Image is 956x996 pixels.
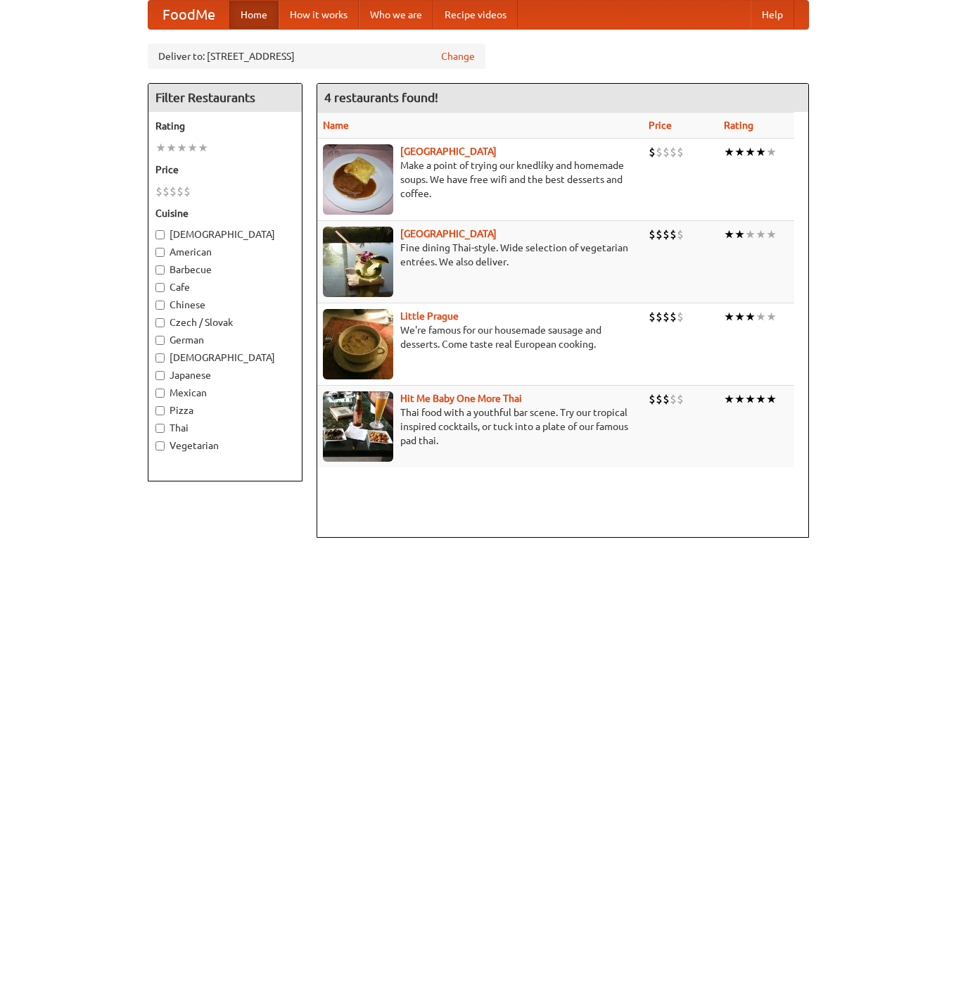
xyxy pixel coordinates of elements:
[663,309,670,324] li: $
[323,323,638,351] p: We're famous for our housemade sausage and desserts. Come taste real European cooking.
[323,144,393,215] img: czechpoint.jpg
[155,351,295,365] label: [DEMOGRAPHIC_DATA]
[766,144,777,160] li: ★
[756,144,766,160] li: ★
[323,241,638,269] p: Fine dining Thai-style. Wide selection of vegetarian entrées. We also deliver.
[359,1,433,29] a: Who we are
[148,1,229,29] a: FoodMe
[670,227,677,242] li: $
[734,144,745,160] li: ★
[745,309,756,324] li: ★
[677,391,684,407] li: $
[155,230,165,239] input: [DEMOGRAPHIC_DATA]
[400,146,497,157] a: [GEOGRAPHIC_DATA]
[724,144,734,160] li: ★
[677,227,684,242] li: $
[155,301,165,310] input: Chinese
[155,333,295,347] label: German
[649,391,656,407] li: $
[155,421,295,435] label: Thai
[400,310,459,322] a: Little Prague
[155,389,165,398] input: Mexican
[155,406,165,415] input: Pizza
[323,227,393,297] img: satay.jpg
[756,227,766,242] li: ★
[155,265,165,275] input: Barbecue
[649,309,656,324] li: $
[155,441,165,450] input: Vegetarian
[649,227,656,242] li: $
[745,391,756,407] li: ★
[177,184,184,199] li: $
[155,119,295,133] h5: Rating
[656,144,663,160] li: $
[745,227,756,242] li: ★
[155,245,295,259] label: American
[751,1,794,29] a: Help
[155,140,166,156] li: ★
[155,315,295,329] label: Czech / Slovak
[766,309,777,324] li: ★
[187,140,198,156] li: ★
[148,84,302,112] h4: Filter Restaurants
[656,391,663,407] li: $
[155,353,165,363] input: [DEMOGRAPHIC_DATA]
[433,1,518,29] a: Recipe videos
[323,120,349,131] a: Name
[734,309,745,324] li: ★
[649,120,672,131] a: Price
[670,309,677,324] li: $
[155,386,295,400] label: Mexican
[170,184,177,199] li: $
[323,391,393,462] img: babythai.jpg
[184,184,191,199] li: $
[756,391,766,407] li: ★
[162,184,170,199] li: $
[677,309,684,324] li: $
[177,140,187,156] li: ★
[400,228,497,239] a: [GEOGRAPHIC_DATA]
[155,424,165,433] input: Thai
[155,283,165,292] input: Cafe
[656,227,663,242] li: $
[766,391,777,407] li: ★
[663,391,670,407] li: $
[198,140,208,156] li: ★
[400,393,522,404] b: Hit Me Baby One More Thai
[324,91,438,104] ng-pluralize: 4 restaurants found!
[724,309,734,324] li: ★
[323,405,638,448] p: Thai food with a youthful bar scene. Try our tropical inspired cocktails, or tuck into a plate of...
[724,227,734,242] li: ★
[663,144,670,160] li: $
[155,371,165,380] input: Japanese
[323,158,638,201] p: Make a point of trying our knedlíky and homemade soups. We have free wifi and the best desserts a...
[724,120,753,131] a: Rating
[323,309,393,379] img: littleprague.jpg
[656,309,663,324] li: $
[756,309,766,324] li: ★
[155,184,162,199] li: $
[155,280,295,294] label: Cafe
[155,298,295,312] label: Chinese
[663,227,670,242] li: $
[229,1,279,29] a: Home
[745,144,756,160] li: ★
[677,144,684,160] li: $
[155,318,165,327] input: Czech / Slovak
[155,263,295,277] label: Barbecue
[734,227,745,242] li: ★
[155,403,295,417] label: Pizza
[279,1,359,29] a: How it works
[734,391,745,407] li: ★
[155,368,295,382] label: Japanese
[155,336,165,345] input: German
[148,44,485,69] div: Deliver to: [STREET_ADDRESS]
[155,163,295,177] h5: Price
[670,144,677,160] li: $
[649,144,656,160] li: $
[441,49,475,63] a: Change
[155,439,295,453] label: Vegetarian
